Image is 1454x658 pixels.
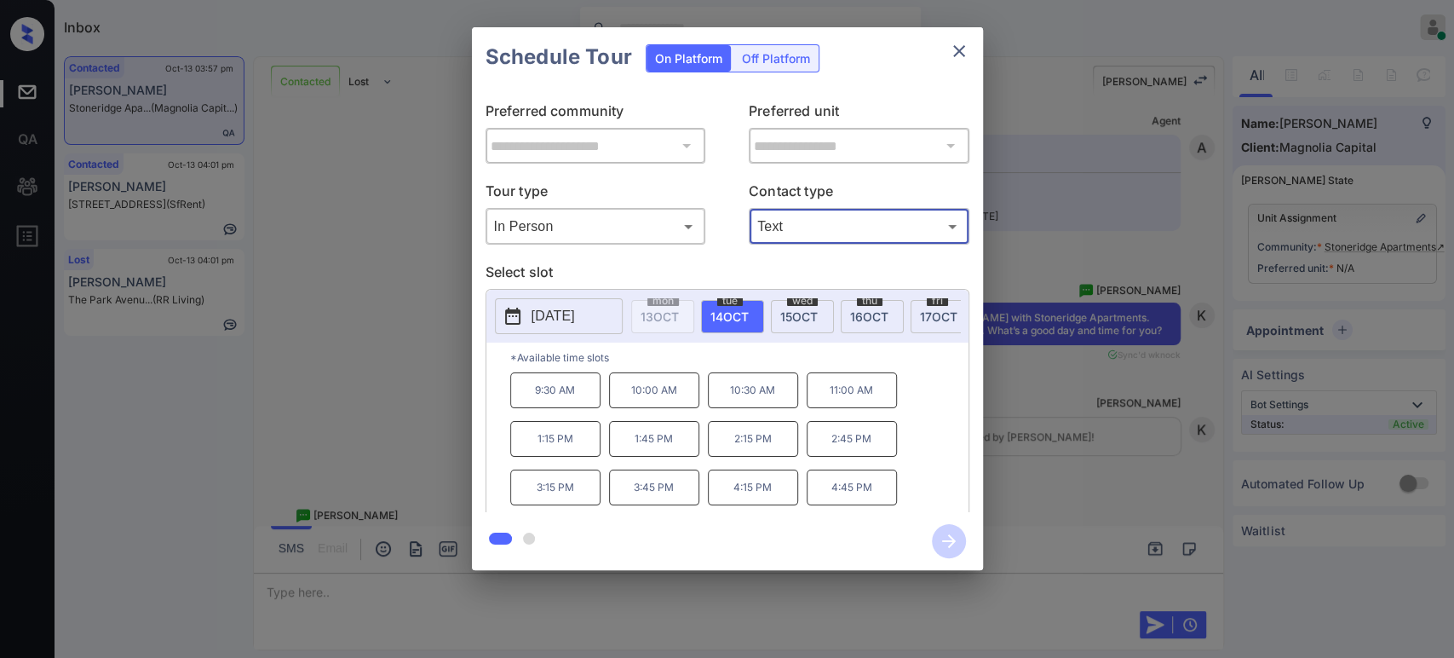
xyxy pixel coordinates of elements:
div: In Person [490,212,702,240]
div: Text [753,212,965,240]
div: date-select [771,300,834,333]
p: [DATE] [532,306,575,326]
p: Preferred community [486,101,706,128]
div: date-select [701,300,764,333]
p: Select slot [486,262,969,289]
p: 9:30 AM [510,372,601,408]
span: 14 OCT [710,309,749,324]
p: 4:15 PM [708,470,798,505]
p: 3:15 PM [510,470,601,505]
p: 2:45 PM [807,421,897,457]
p: 3:45 PM [609,470,699,505]
p: 1:45 PM [609,421,699,457]
p: Preferred unit [749,101,969,128]
span: tue [717,296,743,306]
span: 16 OCT [850,309,888,324]
p: 2:15 PM [708,421,798,457]
p: 10:30 AM [708,372,798,408]
button: close [942,34,976,68]
span: thu [857,296,882,306]
span: 17 OCT [920,309,957,324]
span: fri [927,296,948,306]
span: wed [787,296,818,306]
p: Tour type [486,181,706,208]
p: Contact type [749,181,969,208]
div: Off Platform [733,45,819,72]
p: 4:45 PM [807,470,897,505]
h2: Schedule Tour [472,27,646,87]
p: 1:15 PM [510,421,601,457]
button: [DATE] [495,298,623,334]
div: date-select [911,300,974,333]
p: 10:00 AM [609,372,699,408]
div: On Platform [647,45,731,72]
p: *Available time slots [510,343,968,372]
span: 15 OCT [780,309,818,324]
p: 11:00 AM [807,372,897,408]
div: date-select [841,300,904,333]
